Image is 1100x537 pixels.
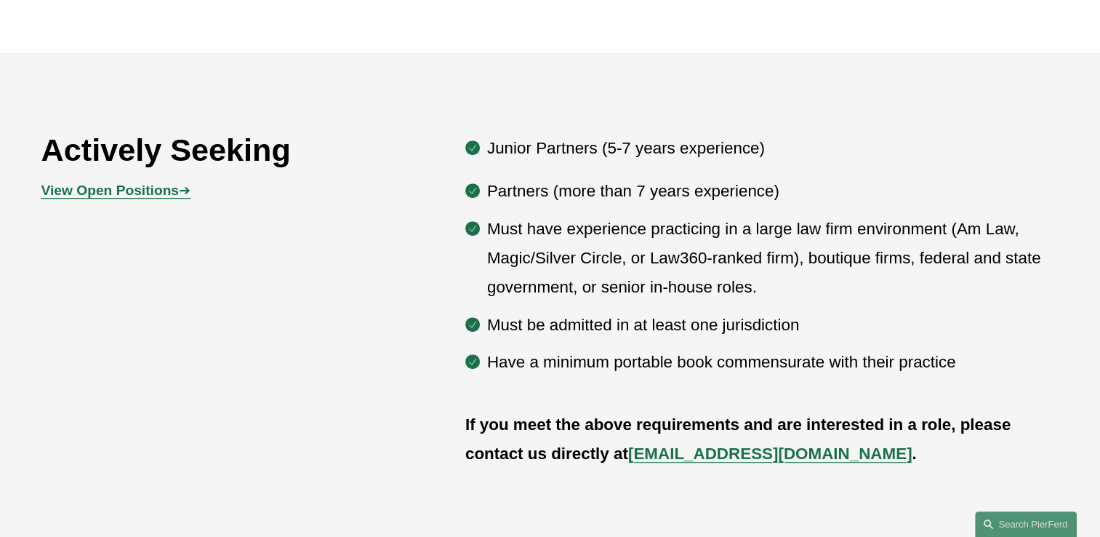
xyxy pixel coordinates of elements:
[487,348,1059,377] p: Have a minimum portable book commensurate with their practice
[41,183,190,198] span: ➔
[912,445,916,463] strong: .
[975,512,1077,537] a: Search this site
[465,415,1016,463] strong: If you meet the above requirements and are interested in a role, please contact us directly at
[628,445,912,463] a: [EMAIL_ADDRESS][DOMAIN_NAME]
[487,215,1059,303] p: Must have experience practicing in a large law firm environment (Am Law, Magic/Silver Circle, or ...
[41,131,381,169] h2: Actively Seeking
[41,183,190,198] a: View Open Positions➔
[41,183,179,198] strong: View Open Positions
[487,134,1059,163] p: Junior Partners (5-7 years experience)
[487,177,1059,206] p: Partners (more than 7 years experience)
[487,311,1059,340] p: Must be admitted in at least one jurisdiction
